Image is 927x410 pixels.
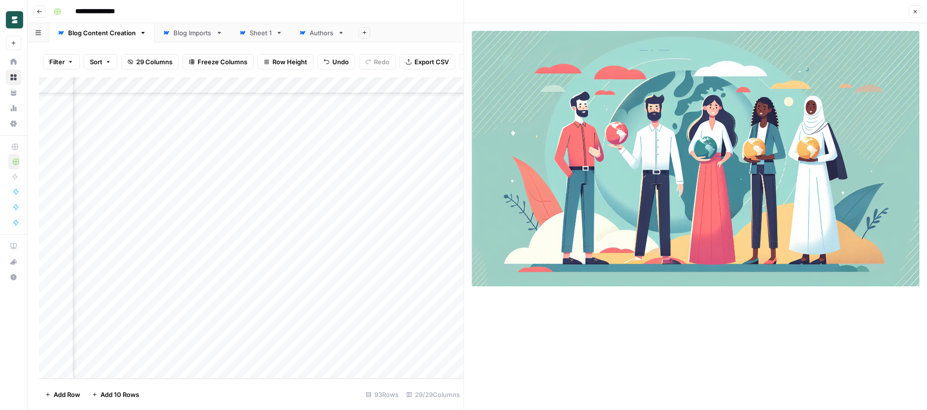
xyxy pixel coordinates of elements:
[6,116,21,131] a: Settings
[310,28,334,38] div: Authors
[39,387,86,402] button: Add Row
[6,239,21,254] a: AirOps Academy
[136,57,172,67] span: 29 Columns
[86,387,145,402] button: Add 10 Rows
[374,57,389,67] span: Redo
[6,100,21,116] a: Usage
[100,390,139,399] span: Add 10 Rows
[332,57,349,67] span: Undo
[6,11,23,28] img: Borderless Logo
[317,54,355,70] button: Undo
[231,23,291,42] a: Sheet 1
[6,254,21,269] div: What's new?
[43,54,80,70] button: Filter
[90,57,102,67] span: Sort
[402,387,464,402] div: 29/29 Columns
[121,54,179,70] button: 29 Columns
[6,254,21,269] button: What's new?
[198,57,247,67] span: Freeze Columns
[155,23,231,42] a: Blog Imports
[173,28,212,38] div: Blog Imports
[414,57,449,67] span: Export CSV
[68,28,136,38] div: Blog Content Creation
[6,85,21,100] a: Your Data
[6,70,21,85] a: Browse
[6,54,21,70] a: Home
[359,54,396,70] button: Redo
[6,269,21,285] button: Help + Support
[399,54,455,70] button: Export CSV
[257,54,314,70] button: Row Height
[84,54,117,70] button: Sort
[250,28,272,38] div: Sheet 1
[472,31,920,286] img: Row/Cell
[362,387,402,402] div: 93 Rows
[49,23,155,42] a: Blog Content Creation
[54,390,80,399] span: Add Row
[272,57,307,67] span: Row Height
[183,54,254,70] button: Freeze Columns
[49,57,65,67] span: Filter
[6,8,21,32] button: Workspace: Borderless
[291,23,353,42] a: Authors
